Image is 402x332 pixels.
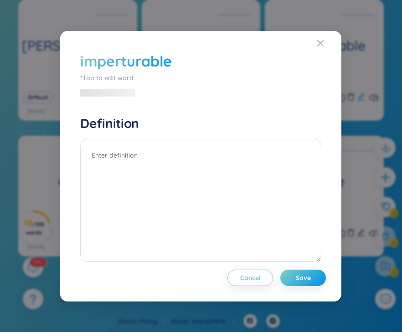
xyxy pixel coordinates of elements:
div: *Tap to edit word [80,73,321,83]
div: imperturable [80,51,172,71]
span: Save [296,273,311,282]
span: Cancel [240,273,261,282]
h4: Definition [80,115,321,132]
button: Close [317,31,342,56]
